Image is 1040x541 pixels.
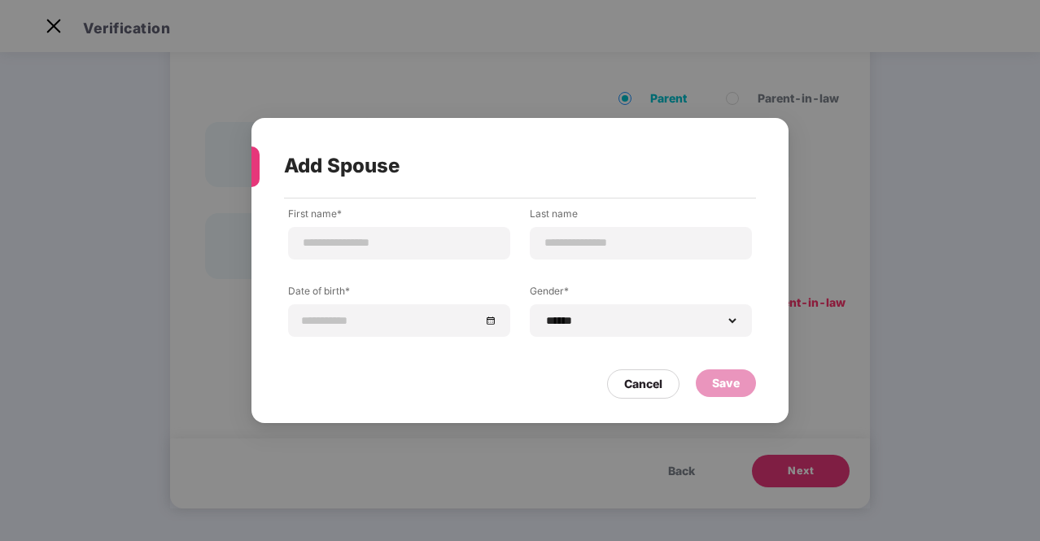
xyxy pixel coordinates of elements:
[712,374,740,392] div: Save
[530,207,752,227] label: Last name
[624,375,662,393] div: Cancel
[530,284,752,304] label: Gender*
[284,134,717,198] div: Add Spouse
[288,284,510,304] label: Date of birth*
[288,207,510,227] label: First name*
